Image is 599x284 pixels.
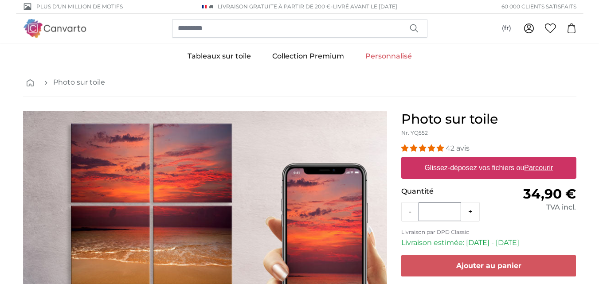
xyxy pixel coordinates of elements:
span: Livraison GRATUITE à partir de 200 € [218,3,331,10]
img: Canvarto [23,19,87,37]
a: Photo sur toile [53,77,105,88]
p: Livraison estimée: [DATE] - [DATE] [401,237,576,248]
span: Nr. YQ552 [401,129,428,136]
img: France [202,5,207,8]
span: 42 avis [446,144,470,152]
span: Livré avant le [DATE] [333,3,397,10]
button: + [461,203,479,221]
span: 60 000 clients satisfaits [501,3,576,11]
button: Ajouter au panier [401,255,576,276]
div: TVA incl. [489,202,576,213]
span: - [331,3,397,10]
a: Collection Premium [262,45,355,68]
span: 4.98 stars [401,144,446,152]
span: Ajouter au panier [456,261,521,270]
h1: Photo sur toile [401,111,576,127]
a: Tableaux sur toile [177,45,262,68]
label: Glissez-déposez vos fichiers ou [421,159,556,177]
nav: breadcrumbs [23,68,576,97]
span: 34,90 € [523,186,576,202]
span: Plus d'un million de motifs [36,3,123,11]
button: (fr) [495,20,518,36]
a: Personnalisé [355,45,423,68]
p: Livraison par DPD Classic [401,229,576,236]
u: Parcourir [524,164,553,171]
p: Quantité [401,186,489,197]
button: - [402,203,419,221]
